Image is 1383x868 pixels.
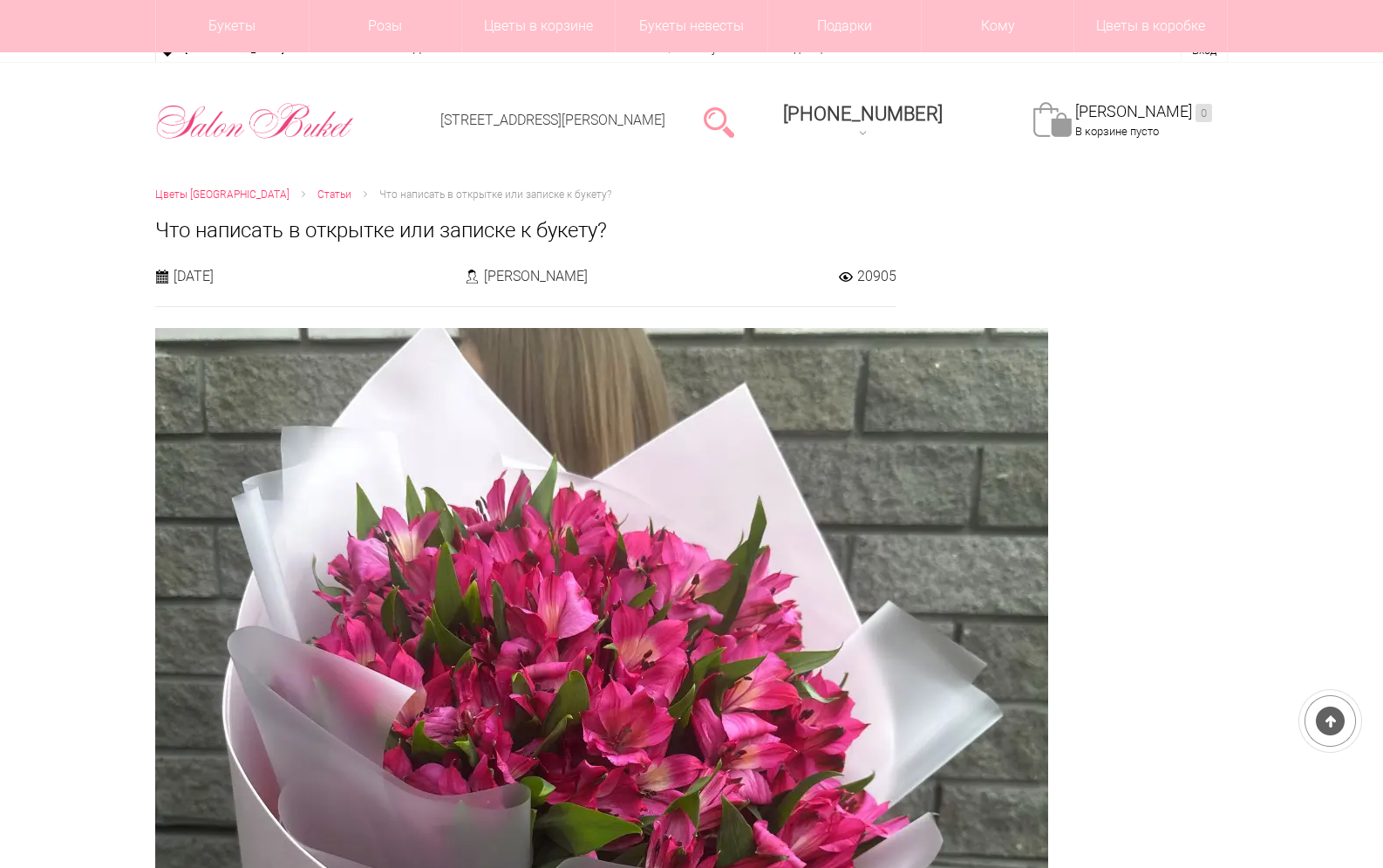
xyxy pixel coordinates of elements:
[440,112,665,128] a: [STREET_ADDRESS][PERSON_NAME]
[1075,125,1159,138] span: В корзине пусто
[317,186,351,204] a: Статьи
[783,103,943,125] span: [PHONE_NUMBER]
[379,188,611,201] span: Что написать в открытке или записке к букету?
[773,97,953,147] a: [PHONE_NUMBER]
[155,186,290,204] a: Цветы [GEOGRAPHIC_DATA]
[174,267,214,285] span: [DATE]
[1196,104,1212,122] ins: 0
[857,267,896,285] span: 20905
[317,188,351,201] span: Статьи
[155,215,1228,246] h1: Что написать в открытке или записке к букету?
[484,267,588,285] span: [PERSON_NAME]
[155,188,290,201] span: Цветы [GEOGRAPHIC_DATA]
[1075,102,1212,122] a: [PERSON_NAME]
[155,99,355,144] img: Цветы Нижний Новгород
